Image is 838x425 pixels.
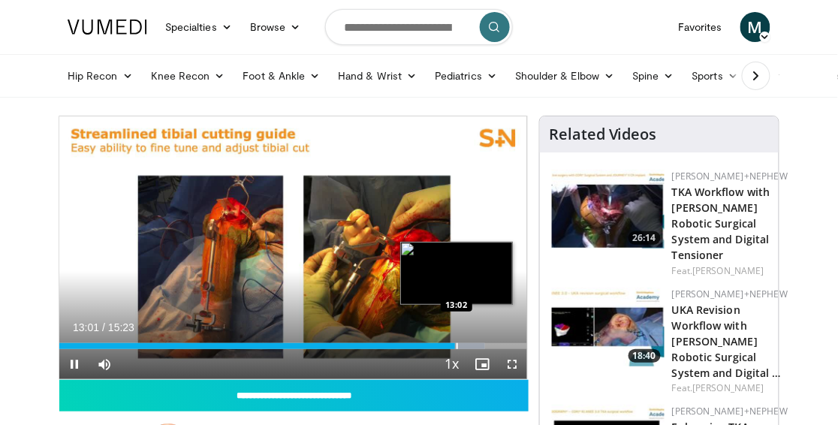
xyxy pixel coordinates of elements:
[672,170,788,182] a: [PERSON_NAME]+Nephew
[59,349,89,379] button: Pause
[628,231,661,245] span: 26:14
[437,349,467,379] button: Playback Rate
[506,61,623,91] a: Shoulder & Elbow
[672,185,770,262] a: TKA Workflow with [PERSON_NAME] Robotic Surgical System and Digital Tensioner
[68,20,147,35] img: VuMedi Logo
[623,61,683,91] a: Spine
[672,264,788,278] div: Feat.
[102,321,105,333] span: /
[672,405,788,417] a: [PERSON_NAME]+Nephew
[692,381,764,394] a: [PERSON_NAME]
[552,288,665,366] img: 02205603-5ba6-4c11-9b25-5721b1ef82fa.150x105_q85_crop-smart_upscale.jpg
[467,349,497,379] button: Enable picture-in-picture mode
[89,349,119,379] button: Mute
[669,12,731,42] a: Favorites
[692,264,764,277] a: [PERSON_NAME]
[683,61,748,91] a: Sports
[740,12,770,42] a: M
[73,321,99,333] span: 13:01
[552,288,665,366] a: 18:40
[426,61,506,91] a: Pediatrics
[497,349,527,379] button: Fullscreen
[628,349,661,363] span: 18:40
[59,343,527,349] div: Progress Bar
[672,381,788,395] div: Feat.
[59,116,527,379] video-js: Video Player
[400,242,513,305] img: image.jpeg
[142,61,234,91] a: Knee Recon
[329,61,426,91] a: Hand & Wrist
[156,12,241,42] a: Specialties
[108,321,134,333] span: 15:23
[549,125,657,143] h4: Related Videos
[552,170,665,249] a: 26:14
[234,61,330,91] a: Foot & Ankle
[325,9,513,45] input: Search topics, interventions
[672,288,788,300] a: [PERSON_NAME]+Nephew
[552,170,665,249] img: a66a0e72-84e9-4e46-8aab-74d70f528821.150x105_q85_crop-smart_upscale.jpg
[241,12,310,42] a: Browse
[672,303,782,380] a: UKA Revision Workflow with [PERSON_NAME] Robotic Surgical System and Digital …
[59,61,142,91] a: Hip Recon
